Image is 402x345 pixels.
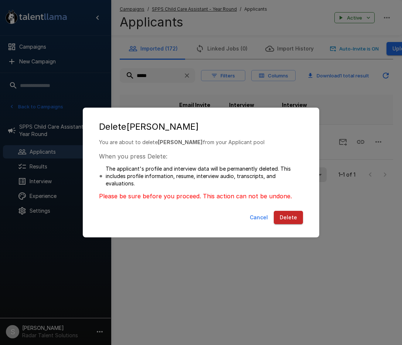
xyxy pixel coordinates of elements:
[247,211,271,224] button: Cancel
[158,139,202,145] b: [PERSON_NAME]
[90,115,312,139] h2: Delete [PERSON_NAME]
[99,192,303,201] p: Please be sure before you proceed. This action can not be undone.
[99,152,303,161] p: When you press Delete:
[106,165,303,187] p: The applicant's profile and interview data will be permanently deleted. This includes profile inf...
[274,211,303,224] button: Delete
[99,139,303,146] p: You are about to delete from your Applicant pool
